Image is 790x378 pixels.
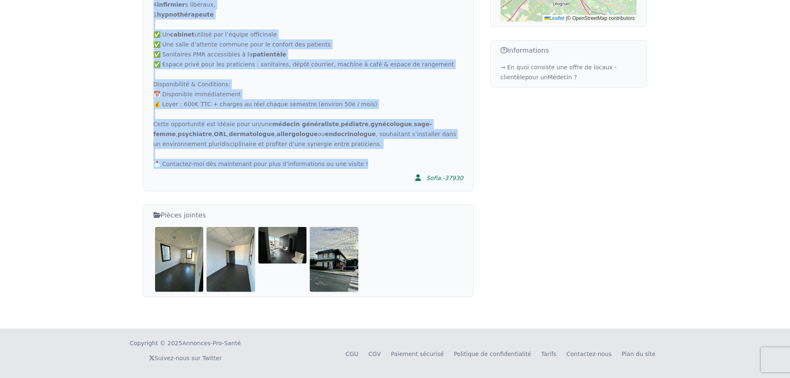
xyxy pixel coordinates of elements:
div: Sofia.-37930 [426,174,463,182]
strong: médecin généraliste [272,121,339,127]
div: © OpenStreetMap contributors [542,15,637,22]
h3: Informations [501,46,637,56]
div: Copyright © 2025 [130,339,241,347]
strong: pédiatre [341,121,369,127]
a: Paiement sécurisé [391,351,444,357]
a: Contactez-nous [566,351,612,357]
img: Cabinet médical Bordeaux Caudéran [310,227,358,291]
a: Sofia.-37930 [410,169,463,186]
strong: thérapeute [177,11,214,18]
a: Tarifs [541,351,557,357]
h3: Pièces jointes [153,210,463,220]
strong: ORL [214,131,227,137]
strong: psychiatre [177,131,212,137]
strong: endocrinologue [325,131,376,137]
img: Cabinet médical Bordeaux Caudéran [155,227,204,291]
strong: cabinet [170,31,194,38]
strong: dermatologue [229,131,275,137]
strong: gynécologue [370,121,412,127]
img: Cabinet médical Bordeaux Caudéran [258,227,307,263]
a: Leaflet [544,15,564,21]
strong: hypno [157,11,214,18]
strong: infirmier [157,1,185,8]
img: Cabinet médical Bordeaux Caudéran [207,227,255,291]
a: Annonces-Pro-Santé [182,339,241,347]
a: → En quoi consiste une offre de locaux - clientèlepour unMédecin ? [501,64,617,80]
span: | [566,15,567,21]
strong: allergologue [277,131,318,137]
strong: patientèle [253,51,286,58]
a: Plan du site [622,351,656,357]
a: Politique de confidentialité [454,351,531,357]
a: CGV [368,351,381,357]
a: Suivez-nous sur Twitter [149,355,222,361]
a: CGU [345,351,358,357]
